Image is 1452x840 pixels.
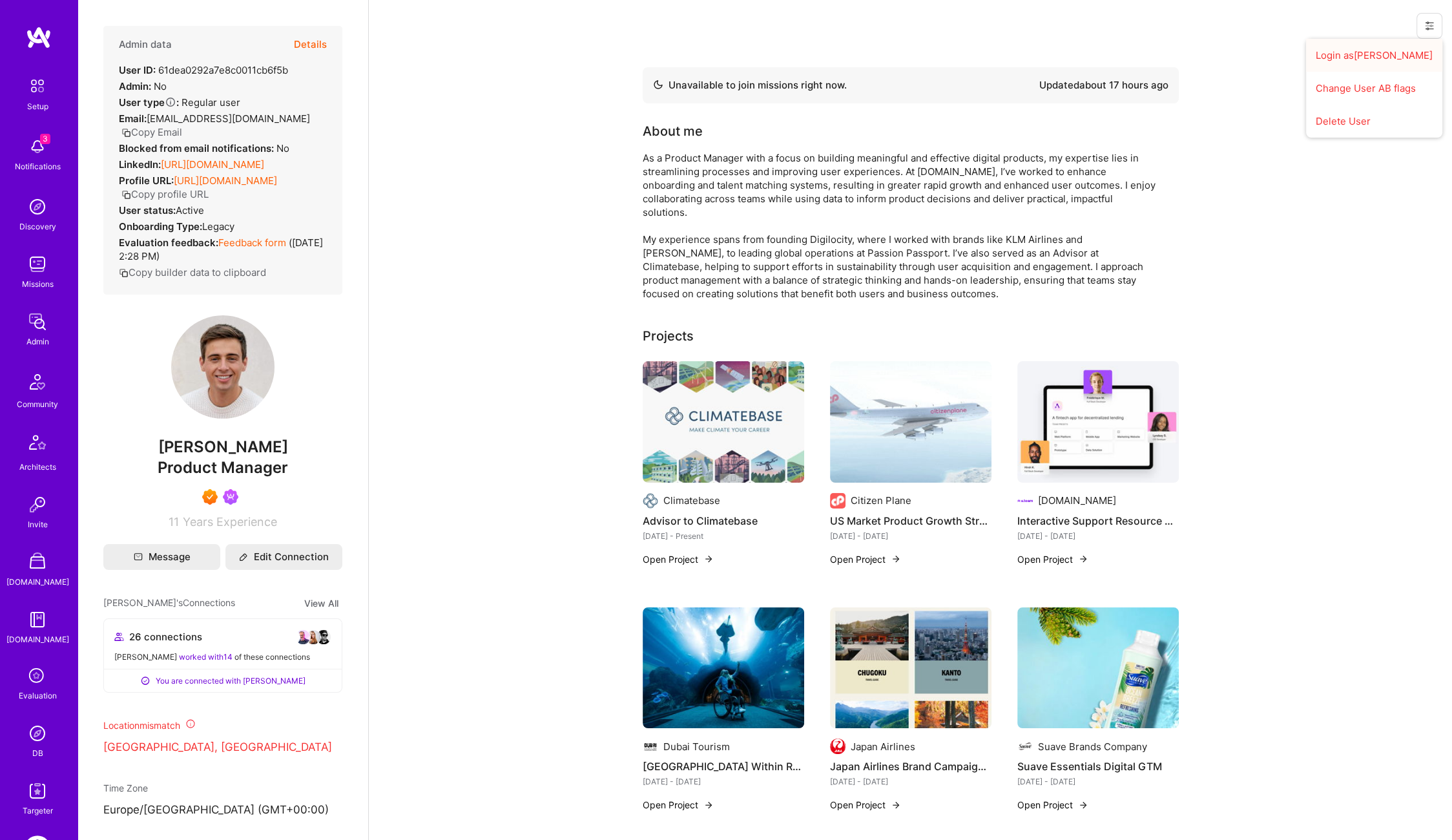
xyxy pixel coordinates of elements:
h4: Suave Essentials Digital GTM [1017,758,1179,775]
div: Regular user [119,96,240,109]
span: Years Experience [183,515,277,529]
h4: Advisor to Climatebase [643,512,804,529]
button: Copy Email [121,125,182,139]
div: [DATE] - [DATE] [643,775,804,788]
span: You are connected with [PERSON_NAME] [156,674,306,688]
strong: Blocked from email notifications: [119,142,276,154]
img: avatar [295,629,311,645]
img: setup [24,72,51,100]
button: Open Project [1017,798,1088,812]
img: A Store [25,549,50,575]
img: Been on Mission [223,489,238,505]
span: [PERSON_NAME]'s Connections [103,596,235,611]
span: 26 connections [129,630,202,644]
div: 61dea0292a7e8c0011cb6f5b [119,63,288,77]
button: Message [103,544,220,570]
a: Feedback form [218,236,286,249]
i: icon Copy [121,128,131,138]
span: 3 [40,134,50,144]
img: Admin Search [25,720,50,746]
img: Advisor to Climatebase [643,361,804,483]
div: Evaluation [19,689,57,702]
div: Notifications [15,160,61,173]
div: [DATE] - [DATE] [830,529,991,543]
div: Location mismatch [103,719,342,732]
div: Japan Airlines [851,740,915,753]
div: Updated about 17 hours ago [1039,78,1168,93]
img: Dubai Within Reach [643,607,804,729]
img: teamwork [25,251,50,277]
div: Missions [22,277,54,291]
span: 11 [169,515,179,529]
img: arrow-right [703,554,714,564]
div: [DOMAIN_NAME] [6,575,69,589]
div: [DATE] - [DATE] [1017,529,1179,543]
div: About me [643,121,703,141]
div: Setup [27,100,48,113]
div: No [119,79,167,93]
img: Company logo [643,739,658,754]
img: avatar [316,629,331,645]
span: [PERSON_NAME] [103,437,342,457]
button: Open Project [830,552,901,566]
div: [PERSON_NAME] of these connections [114,650,331,664]
img: Invite [25,492,50,518]
img: arrow-right [1078,800,1088,810]
div: Invite [28,518,48,531]
strong: User type : [119,96,179,109]
span: worked with 14 [179,652,233,662]
div: DB [32,746,43,760]
i: icon Mail [134,552,143,562]
div: Targeter [23,804,53,817]
button: Open Project [643,552,714,566]
strong: Onboarding Type: [119,220,202,233]
p: Europe/[GEOGRAPHIC_DATA] (GMT+00:00 ) [103,803,342,818]
div: Citizen Plane [851,494,911,507]
h4: US Market Product Growth Strategy [830,512,991,529]
img: Exceptional A.Teamer [202,489,218,505]
div: As a Product Manager with a focus on building meaningful and effective digital products, my exper... [643,151,1159,300]
button: Open Project [1017,552,1088,566]
i: icon Collaborator [114,632,124,642]
a: [URL][DOMAIN_NAME] [161,158,264,171]
h4: Interactive Support Resource — [DOMAIN_NAME] [1017,512,1179,529]
div: Dubai Tourism [663,740,730,753]
div: Architects [19,460,56,474]
h4: Japan Airlines Brand Campaign 2022 [830,758,991,775]
i: Help [165,96,176,108]
img: avatar [306,629,321,645]
img: User Avatar [171,315,275,419]
img: Company logo [1017,493,1033,509]
img: Company logo [1017,739,1033,754]
img: US Market Product Growth Strategy [830,361,991,483]
span: Product Manager [158,458,288,477]
div: [DOMAIN_NAME] [1038,494,1116,507]
button: Copy profile URL [121,187,209,201]
button: Login as[PERSON_NAME] [1306,39,1442,72]
span: [EMAIL_ADDRESS][DOMAIN_NAME] [147,112,310,125]
button: View All [300,596,342,611]
div: [DATE] - [DATE] [830,775,991,788]
img: Skill Targeter [25,778,50,804]
button: Open Project [830,798,901,812]
div: Unavailable to join missions right now. [653,78,847,93]
i: icon ConnectedPositive [140,675,150,686]
div: [DOMAIN_NAME] [6,633,69,646]
i: icon Edit [239,552,248,562]
span: Active [176,204,204,216]
div: Community [17,397,58,411]
h4: [GEOGRAPHIC_DATA] Within Reach [643,758,804,775]
img: arrow-right [1078,554,1088,564]
strong: User status: [119,204,176,216]
button: Details [294,26,327,63]
img: Architects [22,429,53,460]
img: arrow-right [891,800,901,810]
a: [URL][DOMAIN_NAME] [174,174,277,187]
img: Company logo [830,493,845,509]
span: Time Zone [103,782,148,793]
button: Change User AB flags [1306,72,1442,105]
img: admin teamwork [25,309,50,335]
button: Delete User [1306,105,1442,138]
div: Discovery [19,220,56,233]
div: Climatebase [663,494,720,507]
